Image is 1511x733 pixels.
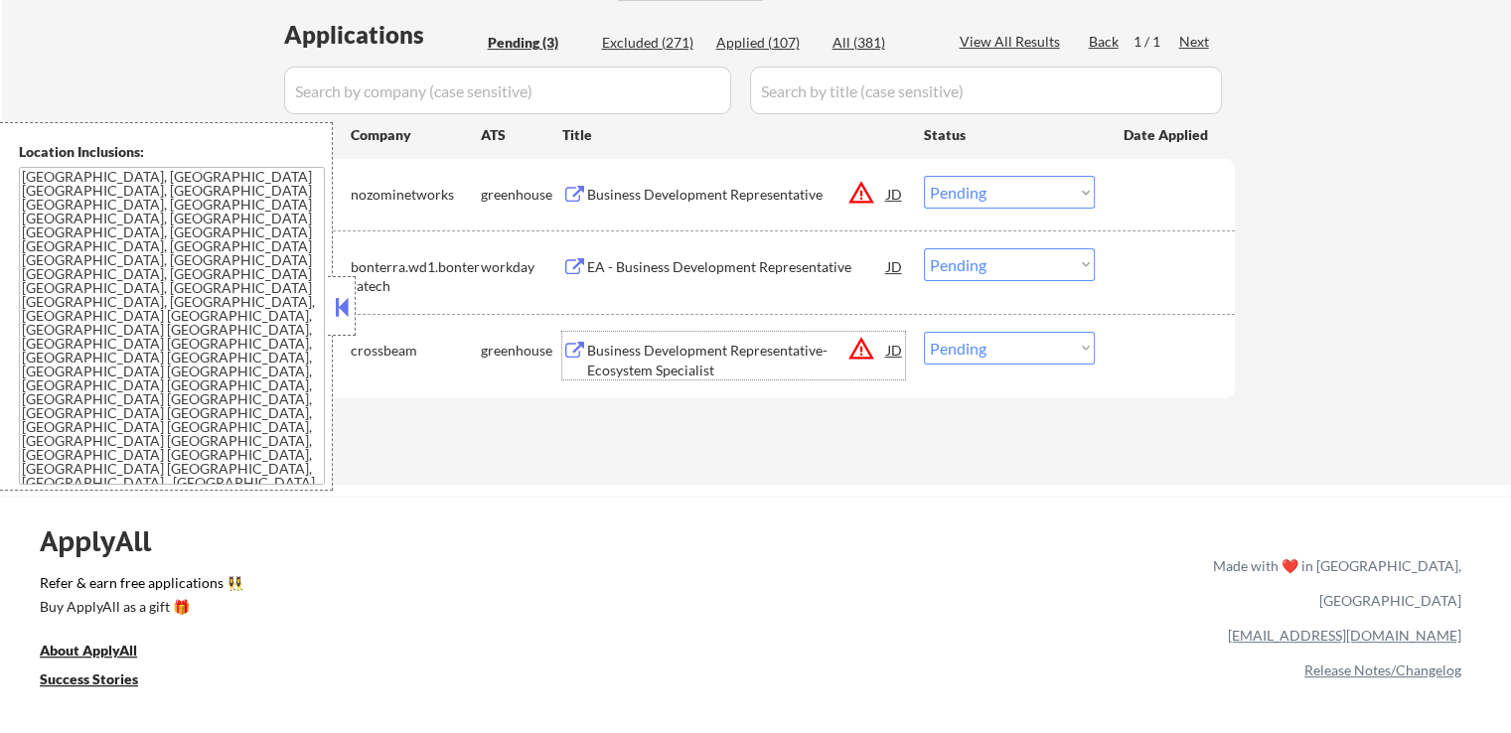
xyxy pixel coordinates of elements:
div: crossbeam [351,341,481,361]
div: Status [924,116,1095,152]
a: Success Stories [40,669,165,694]
div: Next [1179,32,1211,52]
div: ATS [481,125,562,145]
div: Applied (107) [716,33,816,53]
div: All (381) [832,33,932,53]
div: Applications [284,23,481,47]
div: Made with ❤️ in [GEOGRAPHIC_DATA], [GEOGRAPHIC_DATA] [1205,548,1461,618]
div: Excluded (271) [602,33,701,53]
div: 1 / 1 [1133,32,1179,52]
div: greenhouse [481,185,562,205]
div: JD [885,176,905,212]
a: Refer & earn free applications 👯‍♀️ [40,576,798,597]
input: Search by company (case sensitive) [284,67,731,114]
button: warning_amber [847,179,875,207]
a: Release Notes/Changelog [1304,661,1461,678]
a: About ApplyAll [40,641,165,665]
u: About ApplyAll [40,642,137,659]
a: [EMAIL_ADDRESS][DOMAIN_NAME] [1228,627,1461,644]
div: Title [562,125,905,145]
div: Location Inclusions: [19,142,325,162]
u: Success Stories [40,670,138,687]
div: JD [885,332,905,367]
div: Business Development Representative [587,185,887,205]
div: bonterra.wd1.bonterratech [351,257,481,296]
div: workday [481,257,562,277]
div: JD [885,248,905,284]
div: Company [351,125,481,145]
div: Buy ApplyAll as a gift 🎁 [40,600,238,614]
div: nozominetworks [351,185,481,205]
button: warning_amber [847,335,875,363]
a: Buy ApplyAll as a gift 🎁 [40,597,238,622]
div: ApplyAll [40,524,174,558]
div: Pending (3) [488,33,587,53]
div: greenhouse [481,341,562,361]
div: Back [1089,32,1121,52]
div: View All Results [960,32,1066,52]
div: Business Development Representative- Ecosystem Specialist [587,341,887,379]
div: EA - Business Development Representative [587,257,887,277]
div: Date Applied [1124,125,1211,145]
input: Search by title (case sensitive) [750,67,1222,114]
